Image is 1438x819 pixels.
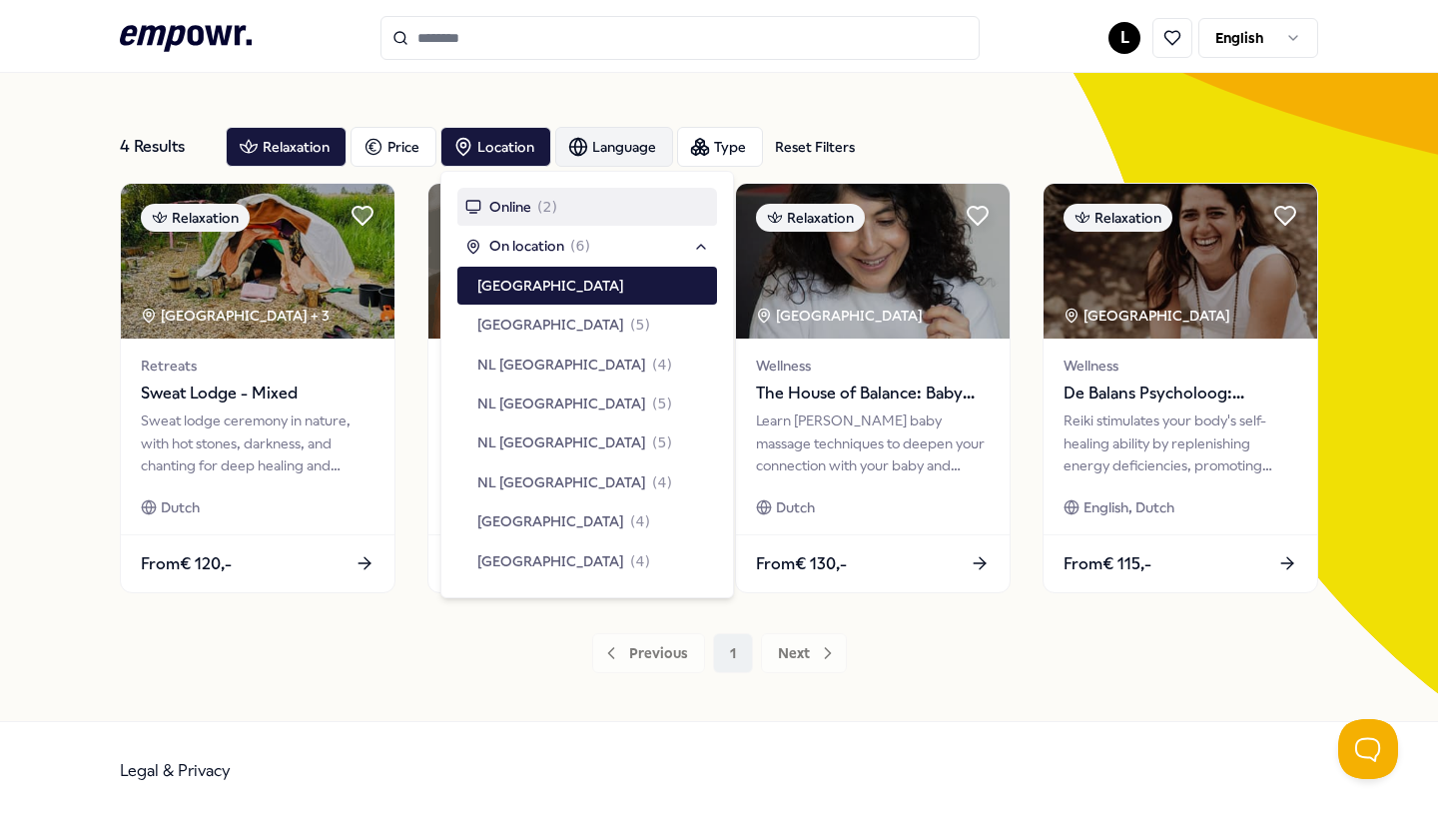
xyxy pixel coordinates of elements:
span: ( 5 ) [652,393,672,414]
span: Wellness [1064,355,1297,377]
span: From € 130,- [756,551,847,577]
span: Sweat Lodge - Mixed [141,381,374,407]
span: From € 115,- [1064,551,1151,577]
span: From € 120,- [141,551,232,577]
span: Retreats [141,355,374,377]
button: Relaxation [226,127,347,167]
span: NL [GEOGRAPHIC_DATA] [477,431,646,453]
span: ( 5 ) [630,314,650,336]
img: package image [1044,184,1317,339]
span: [GEOGRAPHIC_DATA] [477,314,624,336]
span: Wellness [756,355,990,377]
div: Relaxation [756,204,865,232]
span: Online [489,196,531,218]
span: [GEOGRAPHIC_DATA] [477,275,624,297]
button: L [1108,22,1140,54]
a: package imageRelaxation[GEOGRAPHIC_DATA] + 3RetreatsSweat Lodge - MixedSweat lodge ceremony in na... [120,183,395,593]
button: Price [351,127,436,167]
div: [GEOGRAPHIC_DATA] + 3 [141,305,330,327]
div: Reiki stimulates your body's self-healing ability by replenishing energy deficiencies, promoting ... [1064,409,1297,476]
a: package imageRelaxation[GEOGRAPHIC_DATA] WellnessRenessence: Wellness & MindfulnessRenessence com... [427,183,703,593]
div: Relaxation [1064,204,1172,232]
div: [GEOGRAPHIC_DATA] [756,305,926,327]
a: package imageRelaxation[GEOGRAPHIC_DATA] WellnessThe House of Balance: Baby massage at homeLearn ... [735,183,1011,593]
span: ( 4 ) [652,354,672,376]
div: Reset Filters [775,136,855,158]
div: Sweat lodge ceremony in nature, with hot stones, darkness, and chanting for deep healing and conn... [141,409,374,476]
span: ( 4 ) [630,550,650,572]
div: [GEOGRAPHIC_DATA] [1064,305,1233,327]
span: De Balans Psycholoog: [PERSON_NAME] [1064,381,1297,407]
button: Language [555,127,673,167]
span: NL [GEOGRAPHIC_DATA] [477,471,646,493]
span: ( 5 ) [652,431,672,453]
img: package image [428,184,702,339]
button: Location [440,127,551,167]
span: NL [GEOGRAPHIC_DATA] [477,393,646,414]
span: ( 4 ) [652,471,672,493]
iframe: Help Scout Beacon - Open [1338,719,1398,779]
span: [GEOGRAPHIC_DATA] [477,510,624,532]
a: Legal & Privacy [120,761,231,780]
img: package image [736,184,1010,339]
span: NL [GEOGRAPHIC_DATA] [477,354,646,376]
div: Relaxation [141,204,250,232]
span: Dutch [161,496,200,518]
span: [GEOGRAPHIC_DATA] [477,550,624,572]
span: ( 2 ) [537,196,557,218]
input: Search for products, categories or subcategories [380,16,980,60]
button: Type [677,127,763,167]
span: On location [489,235,564,257]
span: ( 4 ) [630,510,650,532]
div: Suggestions [457,188,717,581]
img: package image [121,184,394,339]
div: 4 Results [120,127,210,167]
span: English, Dutch [1083,496,1174,518]
span: ( 6 ) [570,235,590,257]
span: The House of Balance: Baby massage at home [756,381,990,407]
a: package imageRelaxation[GEOGRAPHIC_DATA] WellnessDe Balans Psycholoog: [PERSON_NAME]Reiki stimula... [1043,183,1318,593]
span: Dutch [776,496,815,518]
div: Learn [PERSON_NAME] baby massage techniques to deepen your connection with your baby and promote ... [756,409,990,476]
